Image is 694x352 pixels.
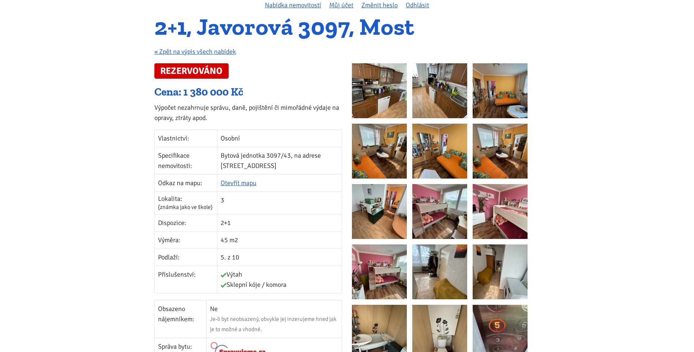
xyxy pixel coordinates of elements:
td: Výtah Sklepní kóje / komora [217,266,342,293]
a: Otevřít mapu [221,179,256,187]
div: Cena: 1 380 000 Kč [154,85,342,99]
td: 3 [217,191,342,214]
td: Odkaz na mapu: [155,174,217,191]
td: Příslušenství: [155,266,217,293]
td: Podlaží: [155,249,217,266]
a: « Zpět na výpis všech nabídek [154,48,236,56]
h1: 2+1, Javorová 3097, Most [154,17,540,37]
a: Změnit heslo [361,1,398,9]
td: Osobní [217,130,342,147]
td: Dispozice: [155,214,217,232]
td: Vlastnictví: [155,130,217,147]
a: Můj účet [329,1,353,9]
span: (známka jako ve škole) [158,203,213,211]
td: Ne [207,300,342,338]
td: Výměra: [155,232,217,249]
td: 2+1 [217,214,342,232]
div: Je-li byt neobsazený, obvykle jej inzerujeme hned jak je to možné a vhodné. [210,314,338,334]
a: Nabídka nemovitostí [265,1,321,9]
span: REZERVOVÁNO [154,63,229,79]
td: 45 m2 [217,232,342,249]
td: 5. z 10 [217,249,342,266]
td: Specifikace nemovitosti: [155,147,217,174]
td: Lokalita: [155,191,217,214]
p: Výpočet nezahrnuje správu, daně, pojištění či mimořádné výdaje na opravy, ztráty apod. [154,102,342,123]
td: Obsazeno nájemníkem: [155,300,207,338]
a: Odhlásit [406,1,429,9]
td: Bytová jednotka 3097/43, na adrese [STREET_ADDRESS] [217,147,342,174]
